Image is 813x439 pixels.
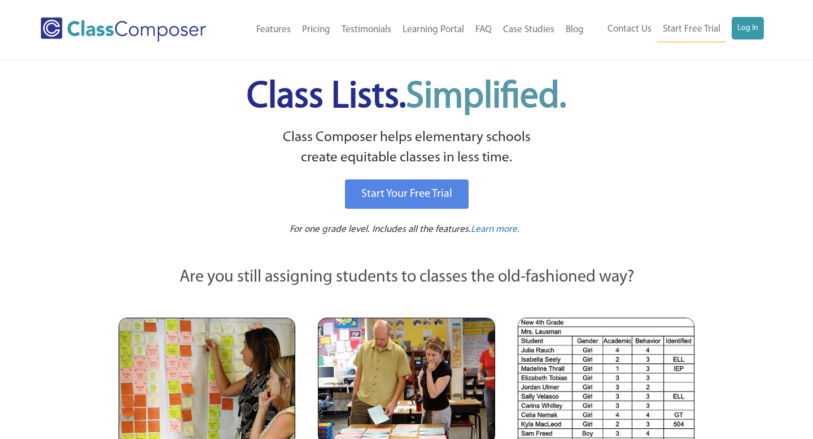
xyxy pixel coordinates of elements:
[560,17,589,42] a: Blog
[345,179,469,209] a: Start Your Free Trial
[397,17,470,42] a: Learning Portal
[119,265,694,290] p: Are you still assigning students to classes the old-fashioned way?
[41,17,206,42] img: Class Composer
[290,225,471,234] span: For one grade level. Includes all the features.
[471,223,519,237] a: Learn more.
[247,79,566,116] span: Class Lists.
[602,17,657,42] a: Contact Us
[336,17,397,42] a: Testimonials
[406,79,566,116] span: Simplified.
[296,17,336,42] a: Pricing
[657,17,726,42] a: Start Free Trial
[732,17,764,39] a: Log In
[232,17,589,42] nav: Header Menu
[251,17,296,42] a: Features
[361,188,452,200] span: Start Your Free Trial
[117,128,696,169] p: Class Composer helps elementary schools create equitable classes in less time.
[471,225,519,234] span: Learn more.
[589,17,764,42] nav: Header Menu
[470,17,497,42] a: FAQ
[497,17,560,42] a: Case Studies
